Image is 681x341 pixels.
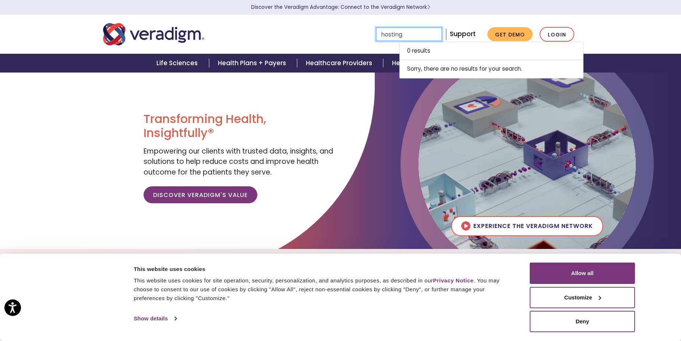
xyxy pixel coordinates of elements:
input: Search [376,27,442,41]
a: Careers [431,252,477,271]
img: Veradigm logo [103,22,204,46]
h1: Transforming Health, Insightfully® [144,112,335,140]
a: Life Sciences [148,54,209,73]
a: Show details [134,313,176,324]
div: This website uses cookies [134,265,513,274]
button: Deny [530,311,635,332]
a: Insights [384,252,431,271]
li: Sorry, there are no results for your search. [399,60,583,78]
button: Customize [530,287,635,308]
a: Get Demo [487,27,533,42]
iframe: Drift Chat Widget [540,288,672,332]
a: Healthcare Providers [297,54,383,73]
button: Allow all [530,263,635,284]
span: Learn More [427,4,430,11]
a: Explore Solutions [204,252,286,271]
a: Discover the Veradigm Advantage: Connect to the Veradigm NetworkLearn More [251,4,430,11]
li: 0 results [399,42,583,60]
a: Support [450,29,476,38]
a: The Veradigm Network [286,252,384,271]
a: Discover Veradigm's Value [144,186,257,203]
div: This website uses cookies for site operation, security, personalization, and analytics purposes, ... [134,276,513,303]
a: Health Plans + Payers [209,54,297,73]
a: Health IT Vendors [383,54,459,73]
span: Empowering our clients with trusted data, insights, and solutions to help reduce costs and improv... [144,146,333,177]
a: Login [540,27,574,42]
a: Privacy Notice [433,277,473,284]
